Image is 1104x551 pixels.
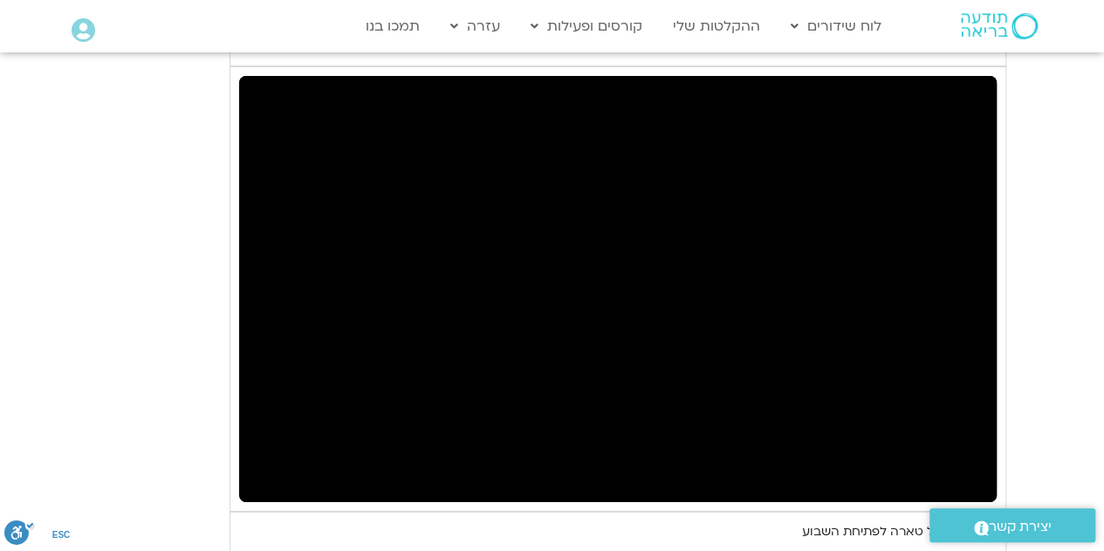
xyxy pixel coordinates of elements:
a: קורסים ופעילות [522,10,651,43]
a: לוח שידורים [782,10,890,43]
div: לימוד של טארה לפתיחת השבוע [802,521,977,542]
img: תודעה בריאה [961,13,1038,39]
a: יצירת קשר [929,508,1095,542]
a: ההקלטות שלי [664,10,769,43]
a: עזרה [442,10,509,43]
span: יצירת קשר [989,515,1052,539]
a: תמכו בנו [357,10,429,43]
